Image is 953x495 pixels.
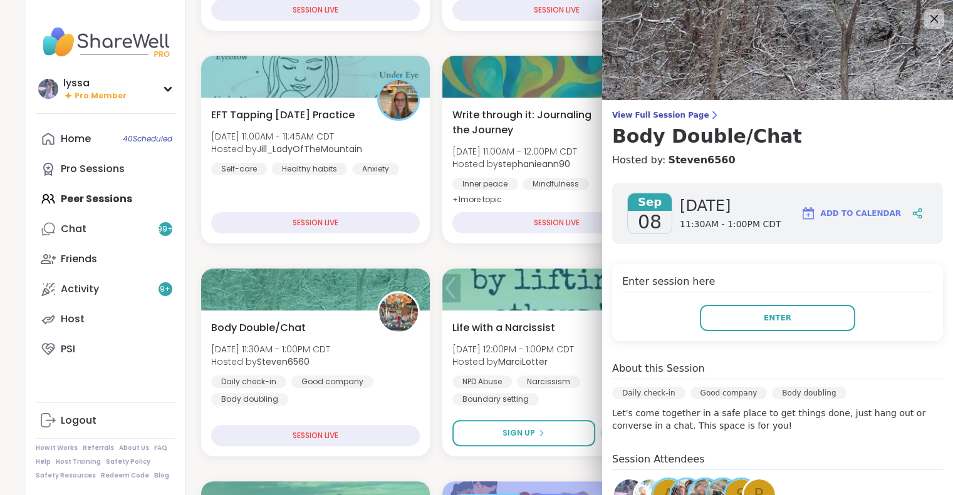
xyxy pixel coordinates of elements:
[61,132,91,146] div: Home
[36,444,78,452] a: How It Works
[622,274,933,292] h4: Enter session here
[772,387,846,399] div: Body doubling
[38,79,58,99] img: lyssa
[452,158,577,170] span: Hosted by
[452,393,539,406] div: Boundary setting
[764,312,791,324] span: Enter
[503,427,535,439] span: Sign Up
[211,355,330,368] span: Hosted by
[106,457,150,466] a: Safety Policy
[612,361,705,376] h4: About this Session
[452,108,605,138] span: Write through it: Journaling the Journey
[700,305,855,331] button: Enter
[801,206,816,221] img: ShareWell Logomark
[154,471,169,480] a: Blog
[523,178,589,190] div: Mindfulness
[211,343,330,355] span: [DATE] 11:30AM - 1:00PM CDT
[36,457,51,466] a: Help
[211,375,286,388] div: Daily check-in
[612,452,943,470] h4: Session Attendees
[123,134,172,144] span: 40 Scheduled
[628,193,672,211] span: Sep
[75,91,127,101] span: Pro Member
[452,343,574,355] span: [DATE] 12:00PM - 1:00PM CDT
[452,320,555,335] span: Life with a Narcissist
[36,471,96,480] a: Safety Resources
[680,218,781,231] span: 11:30AM - 1:00PM CDT
[517,375,580,388] div: Narcissism
[61,342,75,356] div: PSI
[638,211,662,233] span: 08
[101,471,149,480] a: Redeem Code
[36,124,175,154] a: Home40Scheduled
[680,196,781,216] span: [DATE]
[612,125,943,148] h3: Body Double/Chat
[379,80,418,119] img: Jill_LadyOfTheMountain
[56,457,101,466] a: Host Training
[452,178,518,190] div: Inner peace
[36,406,175,436] a: Logout
[452,145,577,158] span: [DATE] 11:00AM - 12:00PM CDT
[61,222,86,236] div: Chat
[61,414,96,427] div: Logout
[452,375,512,388] div: NPD Abuse
[211,212,420,233] div: SESSION LIVE
[612,387,685,399] div: Daily check-in
[61,282,99,296] div: Activity
[211,130,362,143] span: [DATE] 11:00AM - 11:45AM CDT
[211,320,306,335] span: Body Double/Chat
[61,312,85,326] div: Host
[61,252,97,266] div: Friends
[83,444,114,452] a: Referrals
[352,163,399,175] div: Anxiety
[154,444,167,452] a: FAQ
[36,334,175,364] a: PSI
[272,163,347,175] div: Healthy habits
[379,293,418,332] img: Steven6560
[36,244,175,274] a: Friends
[157,224,173,235] span: 99 +
[36,154,175,184] a: Pro Sessions
[795,198,907,228] button: Add to Calendar
[36,214,175,244] a: Chat99+
[160,284,170,295] span: 9 +
[211,393,288,406] div: Body doubling
[668,153,735,168] a: Steven6560
[452,420,595,446] button: Sign Up
[612,110,943,148] a: View Full Session PageBody Double/Chat
[291,375,373,388] div: Good company
[612,153,943,168] h4: Hosted by:
[498,158,570,170] b: stephanieann90
[690,387,768,399] div: Good company
[211,425,420,446] div: SESSION LIVE
[119,444,149,452] a: About Us
[612,110,943,120] span: View Full Session Page
[498,355,548,368] b: MarciLotter
[61,162,125,176] div: Pro Sessions
[612,407,943,432] p: Let's come together in a safe place to get things done, just hang out or converse in a chat. This...
[452,212,661,233] div: SESSION LIVE
[36,304,175,334] a: Host
[63,76,127,90] div: lyssa
[36,274,175,304] a: Activity9+
[211,163,267,175] div: Self-care
[211,108,355,123] span: EFT Tapping [DATE] Practice
[257,143,362,155] b: Jill_LadyOfTheMountain
[257,355,310,368] b: Steven6560
[452,355,574,368] span: Hosted by
[211,143,362,155] span: Hosted by
[36,20,175,64] img: ShareWell Nav Logo
[821,208,901,219] span: Add to Calendar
